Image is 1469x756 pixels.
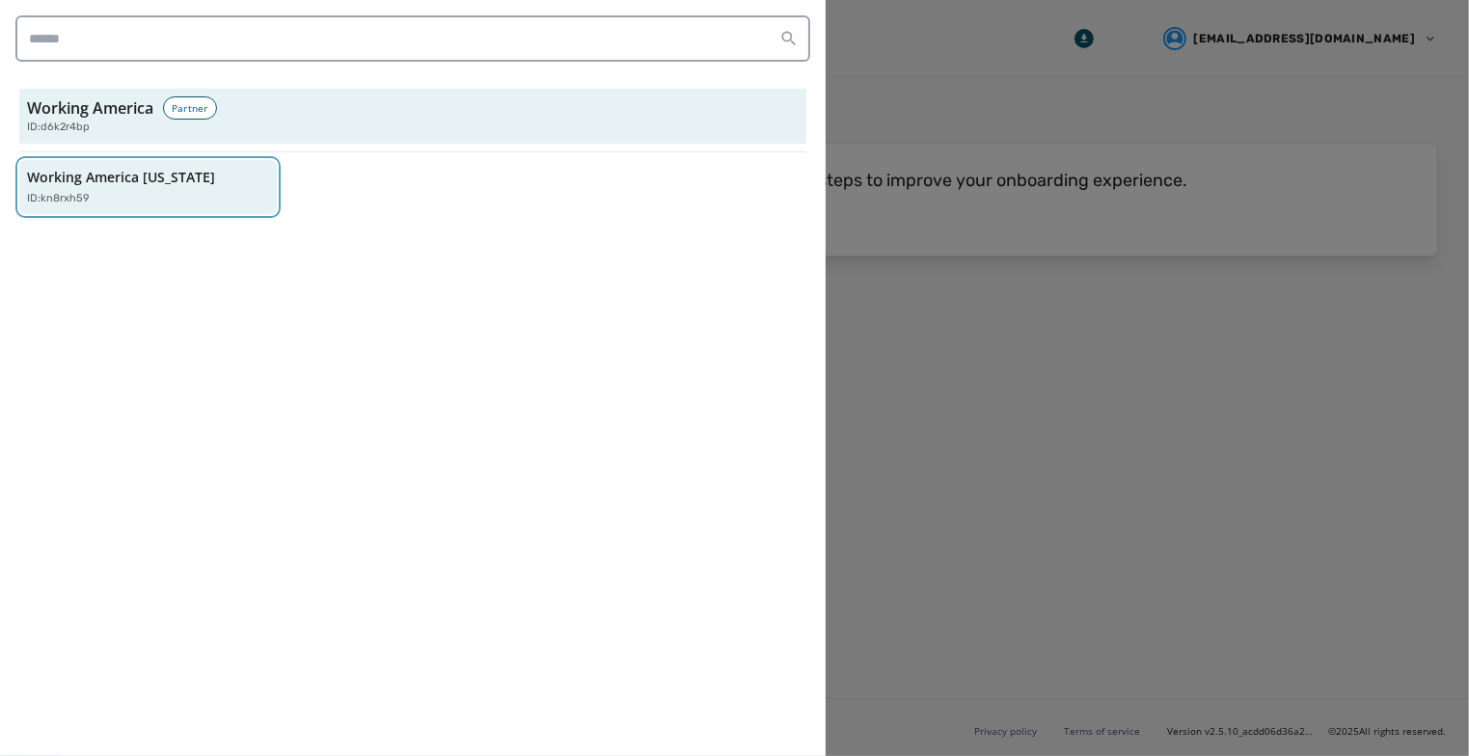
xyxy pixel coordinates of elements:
[27,191,90,207] p: ID: kn8rxh59
[27,120,90,136] span: ID: d6k2r4bp
[27,168,215,187] p: Working America [US_STATE]
[19,89,806,144] button: Working AmericaPartnerID:d6k2r4bp
[19,160,277,215] button: Working America [US_STATE]ID:kn8rxh59
[27,96,153,120] h3: Working America
[163,96,217,120] div: Partner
